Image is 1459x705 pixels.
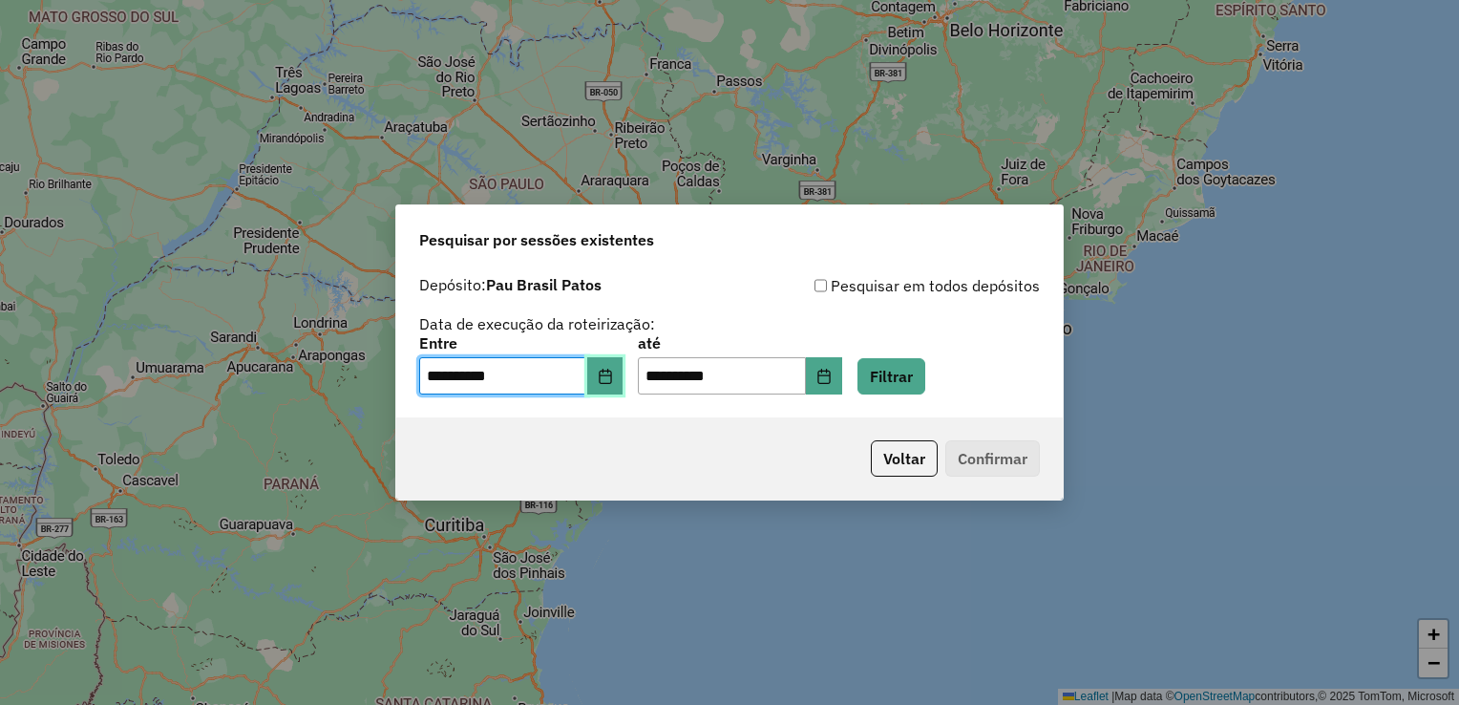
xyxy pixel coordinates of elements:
label: Depósito: [419,273,602,296]
label: Data de execução da roteirização: [419,312,655,335]
strong: Pau Brasil Patos [486,275,602,294]
span: Pesquisar por sessões existentes [419,228,654,251]
button: Voltar [871,440,938,477]
button: Filtrar [857,358,925,395]
button: Choose Date [587,357,624,395]
button: Choose Date [806,357,842,395]
label: Entre [419,331,623,354]
label: até [638,331,841,354]
div: Pesquisar em todos depósitos [729,274,1040,297]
